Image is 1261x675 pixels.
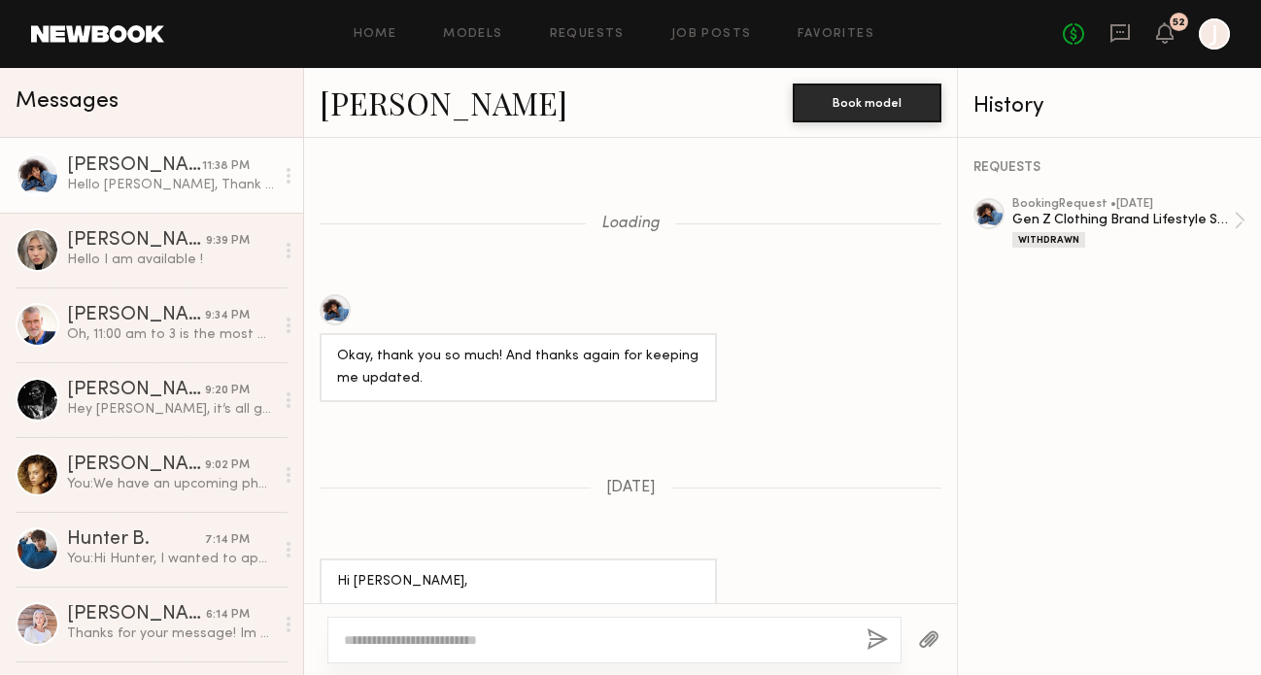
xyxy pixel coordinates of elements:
div: Okay, thank you so much! And thanks again for keeping me updated. [337,346,699,390]
div: 11:38 PM [202,157,250,176]
a: Job Posts [671,28,752,41]
button: Book model [793,84,941,122]
div: History [973,95,1245,118]
div: 9:34 PM [205,307,250,325]
a: J [1199,18,1230,50]
div: [PERSON_NAME] [67,156,202,176]
span: Loading [601,216,660,232]
div: You: Hi Hunter, I wanted to apologize for the delays in communication as there have been a lot of... [67,550,274,568]
div: 6:14 PM [206,606,250,624]
a: Models [443,28,502,41]
a: Book model [793,93,941,110]
div: [PERSON_NAME] [67,605,206,624]
div: booking Request • [DATE] [1012,198,1234,211]
div: Hey [PERSON_NAME], it’s all good man. I totally understand there’s always a ton of moving parts t... [67,400,274,419]
div: Hello I am available ! [67,251,274,269]
span: Messages [16,90,119,113]
div: Hunter B. [67,530,205,550]
div: Withdrawn [1012,232,1085,248]
div: Gen Z Clothing Brand Lifestyle Shoot [1012,211,1234,229]
div: 7:14 PM [205,531,250,550]
a: bookingRequest •[DATE]Gen Z Clothing Brand Lifestyle ShootWithdrawn [1012,198,1245,248]
a: Favorites [798,28,874,41]
div: Oh, 11:00 am to 3 is the most preferable time frame. Thanks. [67,325,274,344]
div: [PERSON_NAME] [67,456,205,475]
div: 9:20 PM [205,382,250,400]
div: Thanks for your message! Im on hold for something so could give 2nd option and confirm if they’re... [67,624,274,643]
a: Requests [550,28,625,41]
div: [PERSON_NAME] [67,381,205,400]
div: REQUESTS [973,161,1245,175]
div: 9:39 PM [206,232,250,251]
a: Home [354,28,397,41]
div: 52 [1173,17,1185,28]
div: 9:02 PM [205,456,250,475]
div: [PERSON_NAME] [67,231,206,251]
div: Hello [PERSON_NAME], Thank you for the update. Unfortunately, I don't have availability that day.... [67,176,274,194]
a: [PERSON_NAME] [320,82,567,123]
div: You: We have an upcoming photoshoot with Bounce Curls and I’d love to check your availability for... [67,475,274,493]
span: [DATE] [606,480,656,496]
div: [PERSON_NAME] [67,306,205,325]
